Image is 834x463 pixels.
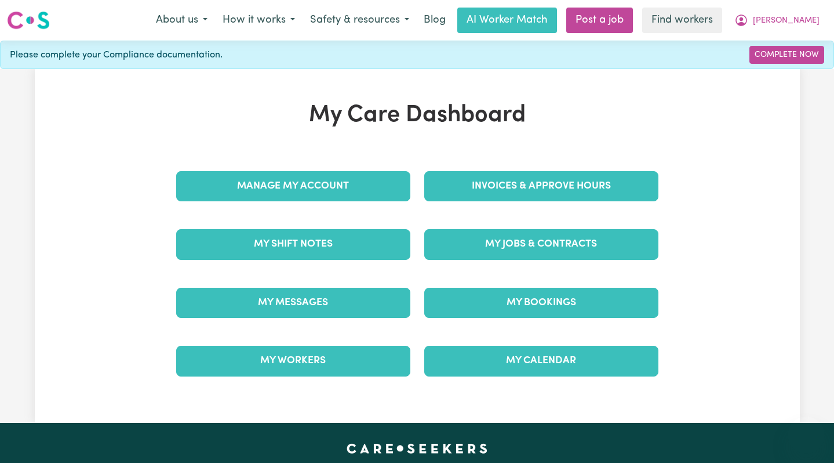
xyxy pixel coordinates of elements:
a: My Shift Notes [176,229,410,259]
a: My Bookings [424,288,658,318]
a: My Workers [176,346,410,376]
a: Find workers [642,8,722,33]
button: How it works [215,8,303,32]
iframe: Button to launch messaging window [788,417,825,454]
a: My Calendar [424,346,658,376]
a: Careseekers home page [347,444,487,453]
a: My Messages [176,288,410,318]
img: Careseekers logo [7,10,50,31]
a: Careseekers logo [7,7,50,34]
h1: My Care Dashboard [169,102,665,129]
span: Please complete your Compliance documentation. [10,48,223,62]
a: Manage My Account [176,171,410,201]
a: Invoices & Approve Hours [424,171,658,201]
button: Safety & resources [303,8,417,32]
a: My Jobs & Contracts [424,229,658,259]
a: Post a job [566,8,633,33]
button: My Account [727,8,827,32]
span: [PERSON_NAME] [753,15,820,27]
a: Blog [417,8,453,33]
button: About us [148,8,215,32]
a: Complete Now [749,46,824,64]
a: AI Worker Match [457,8,557,33]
